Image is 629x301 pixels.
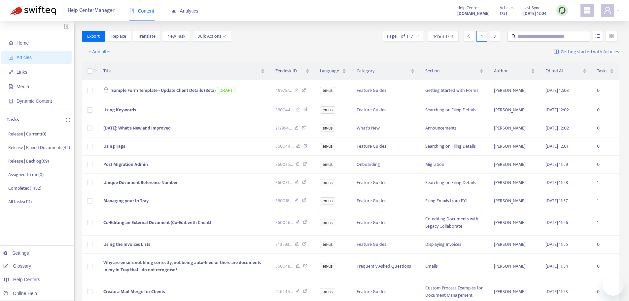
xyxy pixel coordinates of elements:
span: Category [357,67,409,75]
td: 0 [592,156,619,174]
span: en-us [320,143,335,150]
span: Help Centers [13,277,40,282]
span: user [604,6,612,14]
a: Getting started with Articles [554,47,619,57]
td: 0 [592,254,619,279]
span: Language [320,67,340,75]
span: 212994 ... [275,125,292,132]
span: [DATE] 11:58 [545,179,568,186]
button: New Task [162,31,191,42]
span: [DATE] 11:53 [545,288,568,295]
span: en-us [320,106,335,114]
button: + Add filter [84,47,116,57]
span: Replace [111,33,126,40]
span: 243593 ... [275,241,292,248]
p: Release | Current ( 0 ) [8,131,46,137]
span: Using the Invoices Lists [103,241,150,248]
td: Feature Guides [351,174,420,192]
td: [PERSON_NAME] [489,236,540,254]
span: en-us [320,263,335,270]
span: + Add filter [88,48,111,56]
span: Section [425,67,478,75]
td: Announcements [420,119,489,137]
td: [PERSON_NAME] [489,80,540,101]
button: Export [82,31,105,42]
span: Tasks [597,67,609,75]
span: Why are emails not filing correctly, not being auto-filed or there are documents in my In Tray th... [103,259,261,274]
span: DRAFT [217,87,235,94]
span: Getting started with Articles [561,48,619,56]
p: All tasks ( 111 ) [8,198,32,205]
span: Co-Editing an External Document (Co-Edit with Client) [103,219,211,226]
span: Articles [17,55,32,60]
span: Create a Mail Merge for Clients [103,288,165,295]
td: Feature Guides [351,192,420,210]
td: 0 [592,236,619,254]
th: Tasks [592,62,619,80]
span: Title [103,67,259,75]
span: home [9,41,13,45]
td: [PERSON_NAME] [489,137,540,156]
strong: 1751 [500,10,507,17]
th: Category [351,62,420,80]
span: en-us [320,219,335,226]
span: [DATE] 12:03 [545,87,569,94]
span: 360044 ... [275,143,294,150]
span: en-us [320,241,335,248]
td: Migration [420,156,489,174]
span: book [129,9,134,13]
td: Searching on Filing Details [420,101,489,119]
span: 360048 ... [275,263,293,270]
span: Post Migration Admin [103,161,148,168]
strong: [DOMAIN_NAME] [457,10,490,17]
span: [DATE] 11:55 [545,241,568,248]
td: 1 [592,210,619,236]
span: en-us [320,288,335,295]
span: en-us [320,197,335,205]
td: [PERSON_NAME] [489,254,540,279]
span: Help Center [457,4,479,12]
img: Swifteq [10,6,56,15]
span: [DATE] 11:56 [545,219,568,226]
span: [DATE] 11:59 [545,161,568,168]
td: Searching on Filing Details [420,174,489,192]
span: appstore [583,6,591,14]
span: en-us [320,161,335,168]
span: Zendesk ID [275,67,304,75]
td: Feature Guides [351,236,420,254]
td: 0 [592,101,619,119]
td: Feature Guides [351,101,420,119]
td: Feature Guides [351,137,420,156]
span: en-us [320,125,335,132]
span: [DATE] 12:02 [545,124,569,132]
td: Filing Emails from FYI [420,192,489,210]
span: Sample Form Template - Update Client Details (Beta) [111,87,216,94]
span: New Task [167,33,186,40]
span: [DATE] 11:54 [545,262,568,270]
span: unordered-list [595,34,600,38]
td: Co-editing Documents with Legacy Collaborate [420,210,489,236]
a: Online Help [3,291,37,296]
span: Bulk Actions [197,33,226,40]
span: Home [17,40,29,46]
span: [DATE] 12:02 [545,106,569,114]
div: 1 [476,31,487,42]
span: Analytics [171,8,198,14]
span: 246444 ... [275,288,293,295]
span: Articles [500,4,513,12]
td: Displaying Invoices [420,236,489,254]
td: 1 [592,192,619,210]
span: Author [494,67,530,75]
td: 0 [592,137,619,156]
td: [PERSON_NAME] [489,174,540,192]
span: [DATE] 12:01 [545,142,568,150]
span: Managing your In Tray [103,197,149,205]
span: Using Keywords [103,106,136,114]
iframe: Button to launch messaging window [603,275,624,296]
span: Links [17,69,27,75]
td: Feature Guides [351,80,420,101]
span: lock [103,87,109,93]
img: sync.dc5367851b00ba804db3.png [558,6,566,15]
td: [PERSON_NAME] [489,119,540,137]
td: 0 [592,80,619,101]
